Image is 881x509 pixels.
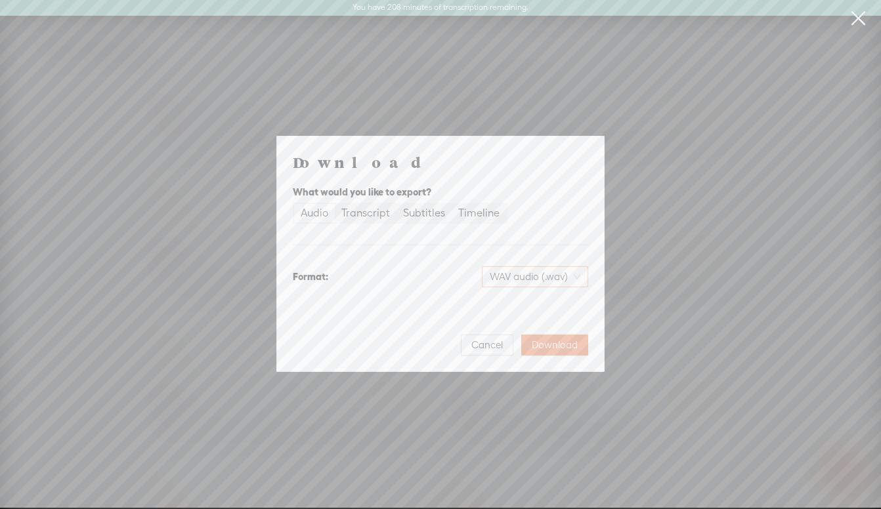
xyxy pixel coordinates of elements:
span: Cancel [471,338,503,352]
h4: Download [293,152,588,172]
div: What would you like to export? [293,184,588,200]
div: Subtitles [403,204,445,222]
div: Format: [293,269,328,285]
span: Download [532,338,578,352]
button: Download [521,335,588,356]
div: Transcript [341,204,390,222]
div: Timeline [458,204,500,222]
span: WAV audio (.wav) [490,267,580,287]
div: Audio [301,204,328,222]
div: segmented control [293,203,507,224]
button: Cancel [461,335,513,356]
